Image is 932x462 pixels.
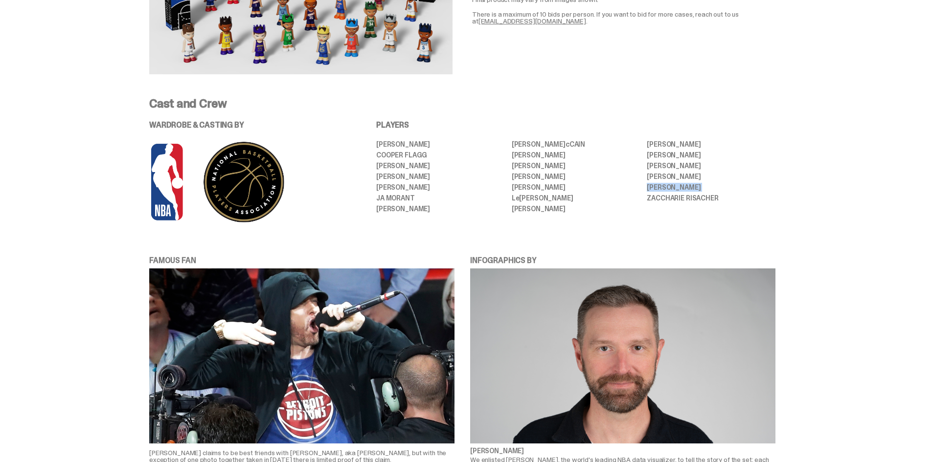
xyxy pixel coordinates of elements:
[647,195,775,201] li: ZACCHARIE RISACHER
[512,162,640,169] li: [PERSON_NAME]
[149,98,775,110] p: Cast and Crew
[376,184,505,191] li: [PERSON_NAME]
[512,152,640,158] li: [PERSON_NAME]
[376,152,505,158] li: Cooper Flagg
[516,194,520,202] span: e
[647,141,775,148] li: [PERSON_NAME]
[376,141,505,148] li: [PERSON_NAME]
[512,205,640,212] li: [PERSON_NAME]
[566,140,569,149] span: c
[512,173,640,180] li: [PERSON_NAME]
[647,184,775,191] li: [PERSON_NAME]
[647,162,775,169] li: [PERSON_NAME]
[376,162,505,169] li: [PERSON_NAME]
[470,257,775,264] p: INFOGRAPHICS BY
[376,121,775,129] p: PLAYERS
[478,17,586,25] a: [EMAIL_ADDRESS][DOMAIN_NAME]
[376,195,505,201] li: JA MORANT
[472,11,775,24] p: There is a maximum of 10 bids per person. If you want to bid for more cases, reach out to us at .
[512,141,640,148] li: [PERSON_NAME] CAIN
[376,205,505,212] li: [PERSON_NAME]
[647,152,775,158] li: [PERSON_NAME]
[149,257,455,264] p: FAMOUS FAN
[149,121,349,129] p: WARDROBE & CASTING BY
[647,173,775,180] li: [PERSON_NAME]
[512,184,640,191] li: [PERSON_NAME]
[470,268,775,443] img: kirk%20nba.jpg
[376,173,505,180] li: [PERSON_NAME]
[470,447,775,454] p: [PERSON_NAME]
[149,141,320,223] img: NBA%20and%20PA%20logo%20for%20PDP-04.png
[149,268,455,443] img: eminem%20nba.jpg
[512,195,640,201] li: L [PERSON_NAME]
